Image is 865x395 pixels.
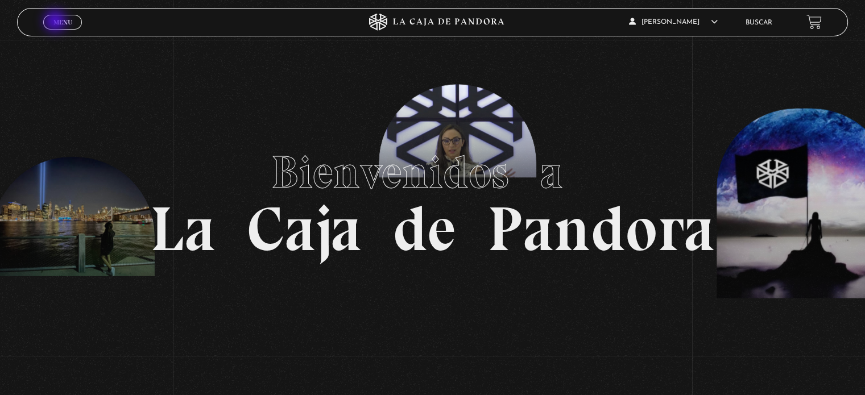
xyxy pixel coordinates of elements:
[629,19,718,26] span: [PERSON_NAME]
[271,145,594,199] span: Bienvenidos a
[746,19,772,26] a: Buscar
[150,135,715,260] h1: La Caja de Pandora
[53,19,72,26] span: Menu
[49,28,76,36] span: Cerrar
[806,14,822,30] a: View your shopping cart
